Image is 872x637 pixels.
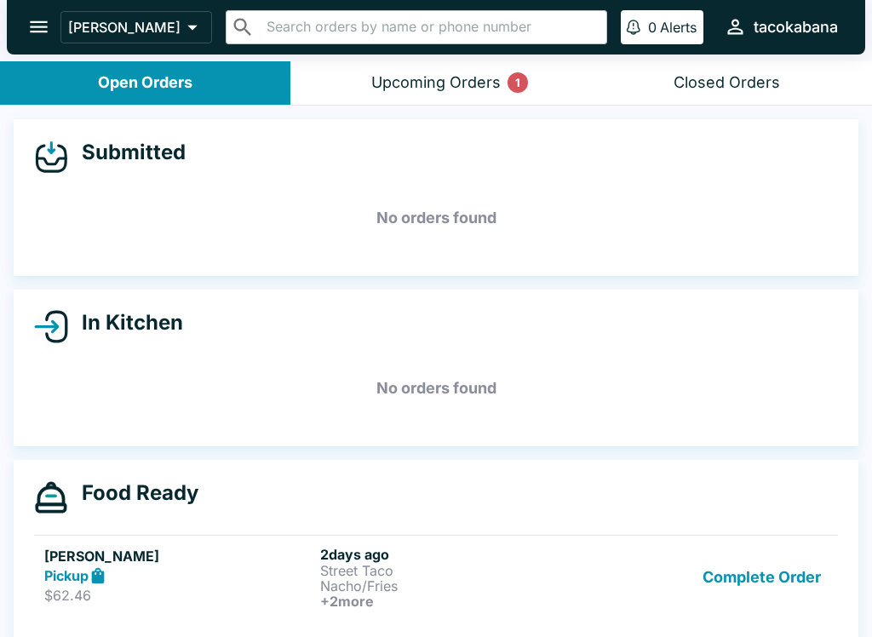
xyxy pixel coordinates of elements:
div: Upcoming Orders [371,73,501,93]
h4: In Kitchen [68,310,183,336]
h5: No orders found [34,187,838,249]
button: tacokabana [717,9,845,45]
button: open drawer [17,5,60,49]
p: Alerts [660,19,697,36]
p: Street Taco [320,563,589,578]
p: $62.46 [44,587,313,604]
p: Nacho/Fries [320,578,589,594]
div: Closed Orders [674,73,780,93]
p: 0 [648,19,657,36]
div: tacokabana [754,17,838,37]
h4: Food Ready [68,480,198,506]
h6: + 2 more [320,594,589,609]
p: 1 [515,74,520,91]
a: [PERSON_NAME]Pickup$62.462days agoStreet TacoNacho/Fries+2moreComplete Order [34,535,838,619]
h5: [PERSON_NAME] [44,546,313,566]
strong: Pickup [44,567,89,584]
h4: Submitted [68,140,186,165]
input: Search orders by name or phone number [261,15,599,39]
p: [PERSON_NAME] [68,19,181,36]
button: [PERSON_NAME] [60,11,212,43]
button: Complete Order [696,546,828,609]
h5: No orders found [34,358,838,419]
div: Open Orders [98,73,192,93]
span: 2 days ago [320,546,389,563]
